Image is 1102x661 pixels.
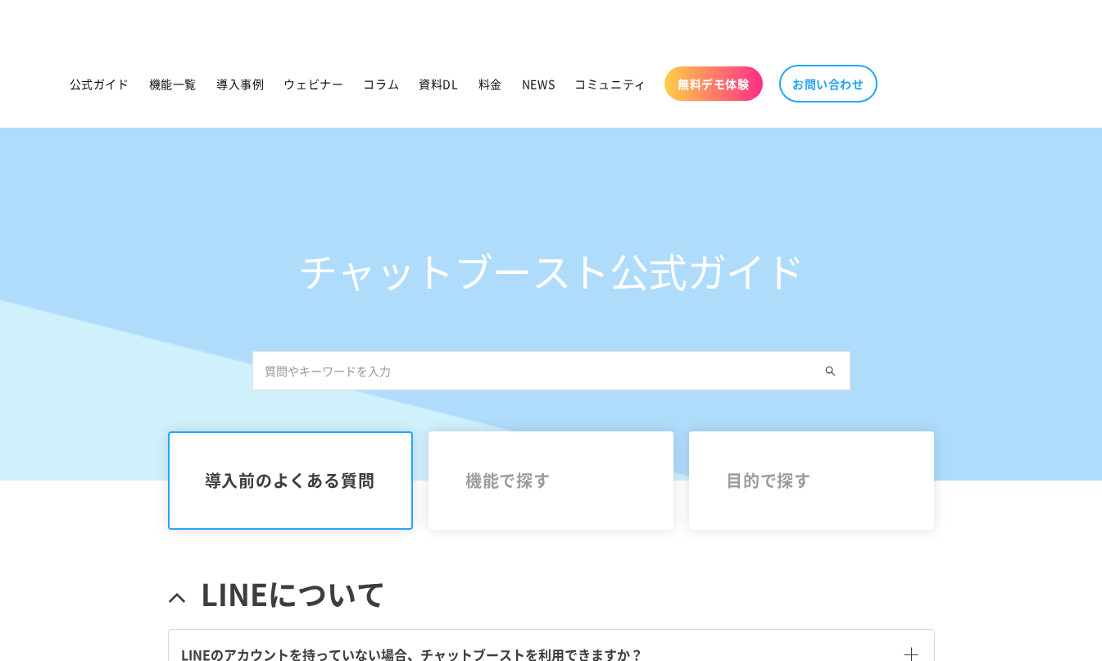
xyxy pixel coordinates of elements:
a: NEWS [512,66,565,101]
span: コミュニティ [574,76,646,91]
span: コラム [363,76,399,91]
span: 公式ガイド [70,76,129,91]
a: 機能一覧 [139,66,206,101]
h1: チャットブースト公式ガイド [252,246,850,294]
span: ウェビナー [283,76,343,91]
a: 機能で探す [429,431,674,530]
a: 公式ガイド [60,66,139,101]
a: 料金 [469,66,512,101]
a: 導入事例 [206,66,274,101]
a: ウェビナー [274,66,353,101]
a: コミュニティ [565,66,656,101]
a: 資料DL [409,66,468,101]
span: お問い合わせ [792,76,864,91]
span: 目的で探す [726,471,898,490]
a: LINEについて [168,558,935,629]
span: 導入前のよくある質問 [205,471,377,490]
span: 資料DL [419,76,458,91]
img: Search [825,366,836,376]
span: 無料デモ体験 [678,76,750,91]
span: LINEについて [201,574,386,613]
span: 料金 [478,76,502,91]
span: 機能一覧 [149,76,197,91]
a: 無料デモ体験 [664,66,763,101]
a: コラム [353,66,409,101]
a: 目的で探す [689,431,935,530]
span: NEWS [522,76,555,91]
span: 導入事例 [216,76,264,91]
span: 機能で探す [465,471,637,490]
input: 質問やキーワードを入力 [252,351,850,390]
a: お問い合わせ [779,65,878,103]
a: 導入前のよくある質問 [168,431,414,530]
